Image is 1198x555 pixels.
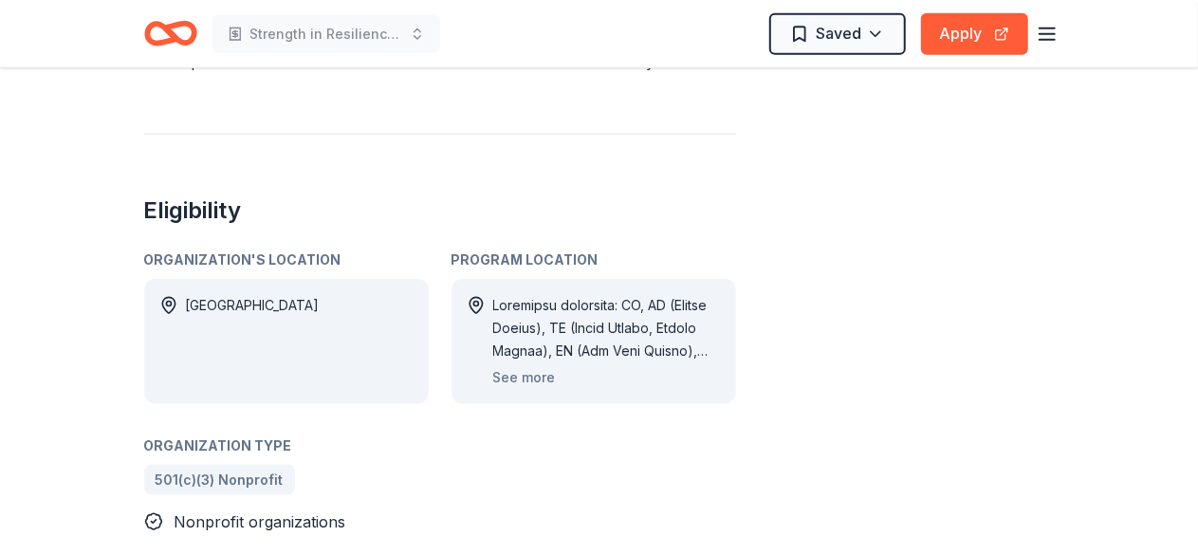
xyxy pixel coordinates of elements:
[212,15,440,53] button: Strength in Resilience: Women’s Wellness Initiative
[144,465,295,495] a: 501(c)(3) Nonprofit
[493,294,721,362] div: Loremipsu dolorsita: CO, AD (Elitse Doeius), TE (Incid Utlabo, Etdolo Magnaa), EN (Adm Veni Quisn...
[156,469,284,491] span: 501(c)(3) Nonprofit
[921,13,1028,55] button: Apply
[493,366,556,389] button: See more
[144,249,429,271] div: Organization's Location
[175,512,346,531] span: Nonprofit organizations
[144,195,736,226] h2: Eligibility
[817,21,862,46] span: Saved
[186,294,320,389] div: [GEOGRAPHIC_DATA]
[144,435,736,457] div: Organization Type
[144,11,197,56] a: Home
[769,13,906,55] button: Saved
[452,249,736,271] div: Program Location
[250,23,402,46] span: Strength in Resilience: Women’s Wellness Initiative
